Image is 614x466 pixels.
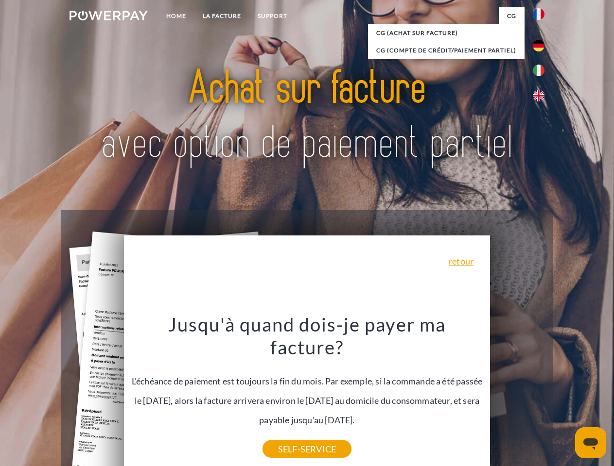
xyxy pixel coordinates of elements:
[499,7,525,25] a: CG
[130,313,485,449] div: L'échéance de paiement est toujours la fin du mois. Par exemple, si la commande a été passée le [...
[93,47,521,186] img: title-powerpay_fr.svg
[368,42,525,59] a: CG (Compte de crédit/paiement partiel)
[533,65,544,76] img: it
[575,427,606,458] iframe: Bouton de lancement de la fenêtre de messagerie
[158,7,194,25] a: Home
[533,90,544,101] img: en
[449,257,474,266] a: retour
[70,11,148,20] img: logo-powerpay-white.svg
[130,313,485,359] h3: Jusqu'à quand dois-je payer ma facture?
[368,24,525,42] a: CG (achat sur facture)
[194,7,249,25] a: LA FACTURE
[263,440,351,458] a: SELF-SERVICE
[249,7,296,25] a: Support
[533,40,544,51] img: de
[533,8,544,20] img: fr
